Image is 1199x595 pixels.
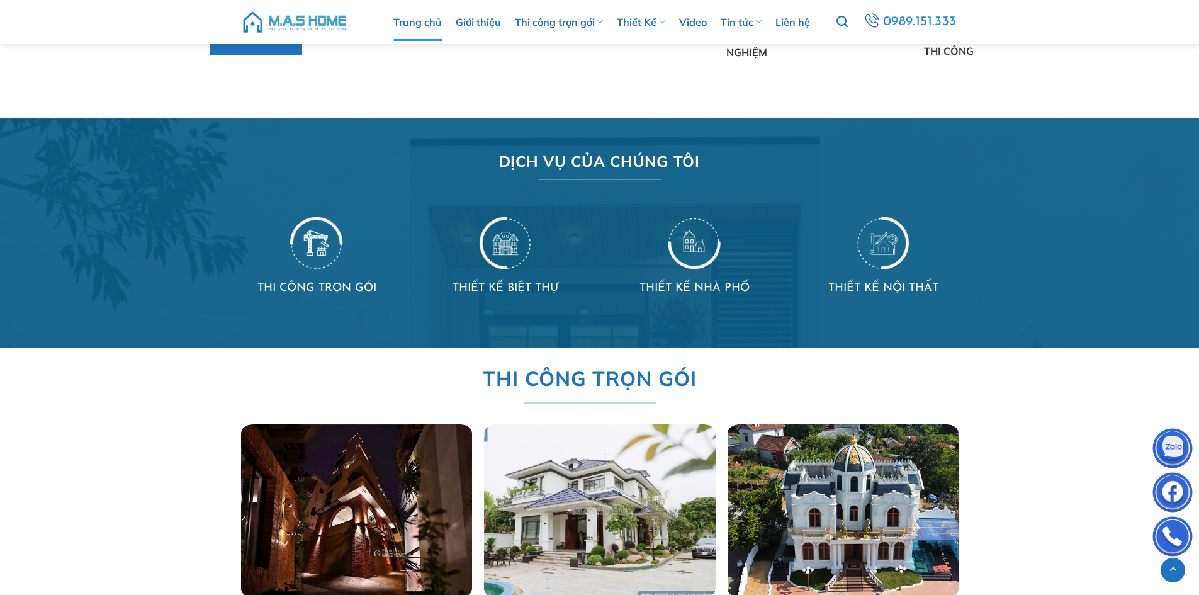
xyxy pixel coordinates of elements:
img: Trang chủ 95 [479,215,532,269]
a: Lên đầu trang [1161,558,1185,582]
img: Zalo [1154,431,1191,469]
h4: THIẾT KẾ NỘI THẤT [808,280,959,298]
a: Thi công trọn gói [515,3,603,41]
h4: THIẾT KẾ NHÀ PHỐ [619,280,770,298]
a: Thiet ke chua co ten 39THIẾT KẾ BIỆT THỰ [430,215,581,298]
img: Phone [1154,519,1191,557]
img: Trang chủ 96 [668,215,721,269]
span: THI CÔNG TRỌN GÓI [482,363,696,395]
a: Tin tức [721,3,762,41]
a: Tìm kiếm [836,9,848,35]
img: Trang chủ 97 [857,215,909,269]
img: Facebook [1154,475,1191,513]
a: 0989.151.333 [862,11,958,33]
span: DỊCH VỤ CỦA CHÚNG TÔI [499,149,700,173]
a: Liên hệ [775,3,810,41]
img: Trang chủ 94 [290,215,343,269]
a: Thiet ke chua co ten 42THIẾT KẾ NỘI THẤT [808,215,959,298]
h4: THI CÔNG TRỌN GÓI [241,280,392,298]
a: Thiết Kế [617,3,665,41]
a: Video [679,3,707,41]
a: Giới thiệu [456,3,501,41]
img: M.A.S HOME – Tổng Thầu Thiết Kế Và Xây Nhà Trọn Gói [241,3,348,41]
a: Thiet ke chua co ten 41THIẾT KẾ NHÀ PHỐ [619,215,770,298]
a: Thiet ke chua co ten 38THI CÔNG TRỌN GÓI [241,215,392,298]
span: 0989.151.333 [883,11,957,33]
a: Trang chủ [393,3,442,41]
h4: THIẾT KẾ BIỆT THỰ [430,280,581,298]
